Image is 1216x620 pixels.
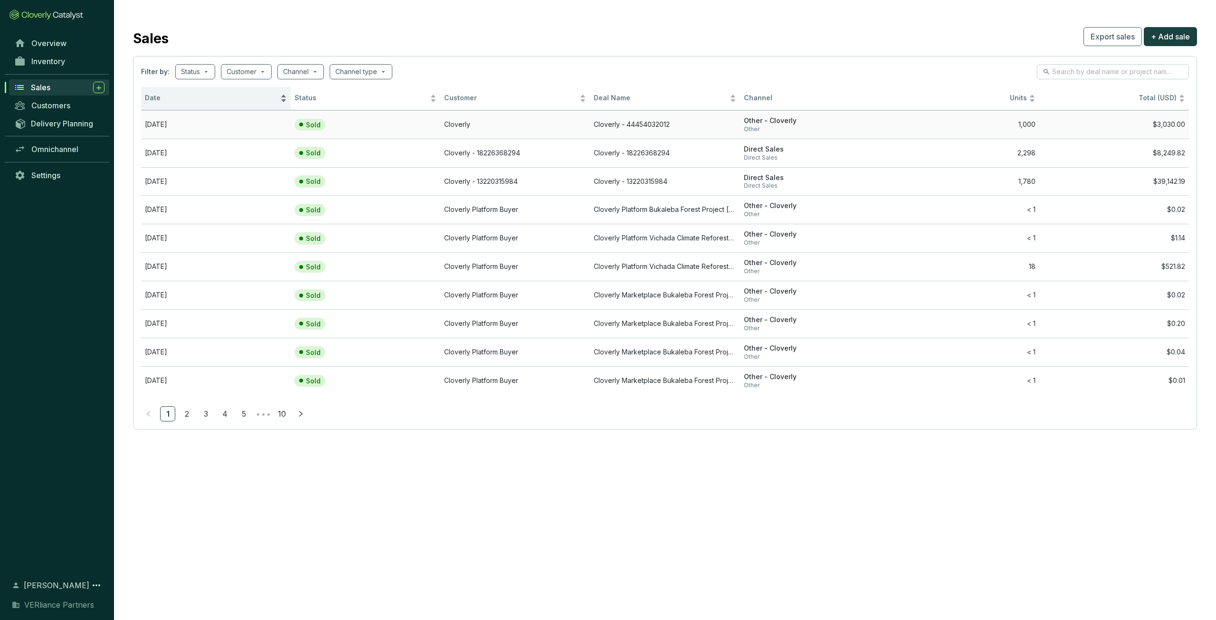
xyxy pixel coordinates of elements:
p: Sold [306,348,321,357]
td: $521.82 [1039,252,1189,281]
span: Settings [31,171,60,180]
button: Export sales [1083,27,1142,46]
td: < 1 [890,281,1039,309]
a: 10 [275,407,289,421]
td: < 1 [890,195,1039,224]
span: Other [744,267,886,275]
span: Other - Cloverly [744,116,886,125]
span: Status [294,94,428,103]
span: Filter by: [141,67,170,76]
th: Date [141,87,291,110]
li: 3 [198,406,213,421]
span: Delivery Planning [31,119,93,128]
span: Customers [31,101,70,110]
li: Previous Page [141,406,156,421]
td: Sep 24 2024 [141,139,291,167]
td: May 29 2023 [141,309,291,338]
td: Cloverly Platform Buyer [440,338,590,366]
td: Cloverly Marketplace Bukaleba Forest Project May 26 [590,366,740,395]
span: [PERSON_NAME] [24,580,89,591]
td: Cloverly Platform Buyer [440,224,590,252]
a: Omnichannel [9,141,109,157]
span: Inventory [31,57,65,66]
td: $0.02 [1039,195,1189,224]
span: Other [744,324,886,332]
a: 1 [161,407,175,421]
span: + Add sale [1151,31,1190,42]
td: < 1 [890,309,1039,338]
td: Cloverly Platform Vichada Climate Reforestation Project (PAZ) Oct 29 [590,224,740,252]
span: Direct Sales [744,154,886,162]
td: Cloverly - 44454032012 [590,110,740,139]
span: Other - Cloverly [744,315,886,324]
th: Status [291,87,440,110]
td: Cloverly - 13220315984 [440,167,590,196]
td: < 1 [890,366,1039,395]
td: Cloverly Marketplace Bukaleba Forest Project May 30 [590,281,740,309]
span: Units [893,94,1027,103]
td: Cloverly Platform Buyer [440,281,590,309]
td: $1.14 [1039,224,1189,252]
td: Cloverly Marketplace Bukaleba Forest Project May 28 [590,338,740,366]
th: Deal Name [590,87,740,110]
span: Overview [31,38,66,48]
p: Sold [306,320,321,328]
span: Other [744,239,886,247]
span: Direct Sales [744,173,886,182]
input: Search by deal name or project name... [1052,67,1175,77]
h2: Sales [133,29,169,48]
td: Cloverly Platform Buyer [440,309,590,338]
li: 1 [160,406,175,421]
td: < 1 [890,338,1039,366]
p: Sold [306,263,321,271]
td: Sep 24 2025 [141,110,291,139]
p: Sold [306,177,321,186]
span: Other - Cloverly [744,230,886,239]
td: $0.20 [1039,309,1189,338]
span: Other - Cloverly [744,372,886,382]
td: May 26 2023 [141,366,291,395]
td: Cloverly Platform Buyer [440,195,590,224]
a: Overview [9,35,109,51]
a: Settings [9,167,109,183]
li: 4 [217,406,232,421]
p: Sold [306,121,321,129]
span: Total (USD) [1139,94,1177,102]
td: $8,249.82 [1039,139,1189,167]
td: Cloverly Platform Vichada Climate Reforestation Project (PAZ) Sep 26 [590,252,740,281]
span: left [145,410,152,417]
a: Delivery Planning [9,115,109,131]
td: $39,142.19 [1039,167,1189,196]
td: Sep 26 2024 [141,252,291,281]
th: Channel [740,87,890,110]
th: Customer [440,87,590,110]
td: 1,780 [890,167,1039,196]
td: Cloverly - 13220315984 [590,167,740,196]
td: Cloverly Marketplace Bukaleba Forest Project May 29 [590,309,740,338]
td: Cloverly Platform Bukaleba Forest Project Dec 17 [590,195,740,224]
span: Direct Sales [744,182,886,190]
td: Dec 16 2024 [141,195,291,224]
td: Oct 29 2024 [141,224,291,252]
li: 10 [274,406,289,421]
td: 1,000 [890,110,1039,139]
p: Sold [306,234,321,243]
li: 2 [179,406,194,421]
p: Sold [306,291,321,300]
a: 5 [237,407,251,421]
td: $0.04 [1039,338,1189,366]
span: Sales [31,83,50,92]
li: Next 5 Pages [255,406,270,421]
td: 2,298 [890,139,1039,167]
li: Next Page [293,406,308,421]
td: Cloverly Platform Buyer [440,366,590,395]
span: Date [145,94,278,103]
span: VERliance Partners [24,599,94,610]
span: Other - Cloverly [744,287,886,296]
span: Deal Name [594,94,727,103]
td: Aug 30 2024 [141,167,291,196]
td: < 1 [890,224,1039,252]
button: left [141,406,156,421]
td: Cloverly - 18226368294 [590,139,740,167]
a: Inventory [9,53,109,69]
